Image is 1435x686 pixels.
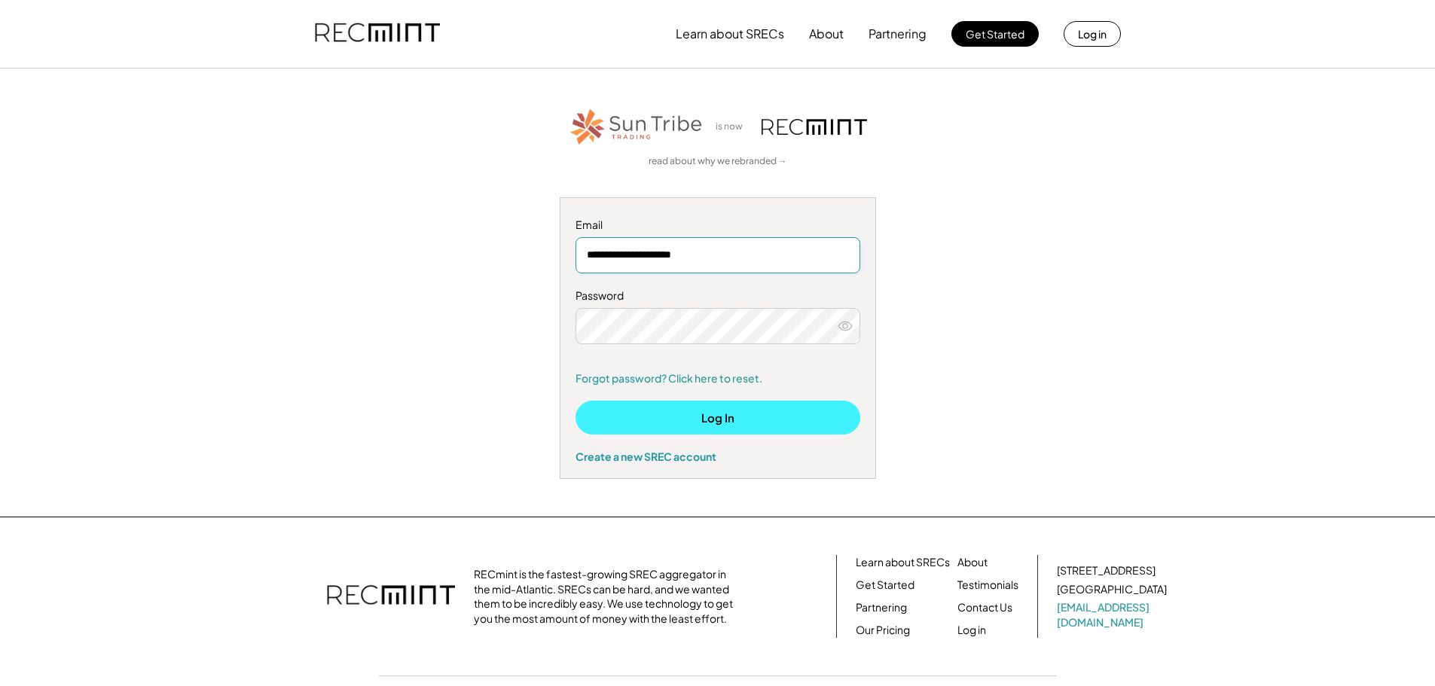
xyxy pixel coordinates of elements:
[957,578,1018,593] a: Testimonials
[1057,563,1156,578] div: [STREET_ADDRESS]
[676,19,784,49] button: Learn about SRECs
[649,155,787,168] a: read about why we rebranded →
[951,21,1039,47] button: Get Started
[869,19,927,49] button: Partnering
[576,450,860,463] div: Create a new SREC account
[957,555,988,570] a: About
[1064,21,1121,47] button: Log in
[856,623,910,638] a: Our Pricing
[957,623,986,638] a: Log in
[712,120,754,133] div: is now
[809,19,844,49] button: About
[762,119,867,135] img: recmint-logotype%403x.png
[327,570,455,623] img: recmint-logotype%403x.png
[569,106,704,148] img: STT_Horizontal_Logo%2B-%2BColor.png
[576,371,860,386] a: Forgot password? Click here to reset.
[856,600,907,615] a: Partnering
[1057,582,1167,597] div: [GEOGRAPHIC_DATA]
[474,567,741,626] div: RECmint is the fastest-growing SREC aggregator in the mid-Atlantic. SRECs can be hard, and we wan...
[576,401,860,434] button: Log In
[1057,600,1170,630] a: [EMAIL_ADDRESS][DOMAIN_NAME]
[576,288,860,303] div: Password
[957,600,1012,615] a: Contact Us
[576,218,860,233] div: Email
[856,555,950,570] a: Learn about SRECs
[315,8,440,59] img: recmint-logotype%403x.png
[856,578,914,593] a: Get Started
